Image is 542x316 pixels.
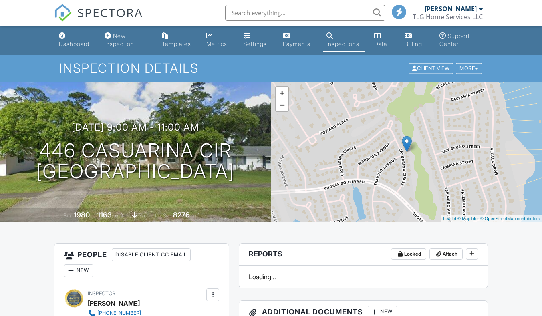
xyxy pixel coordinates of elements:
[276,99,288,111] a: Zoom out
[244,40,267,47] div: Settings
[240,29,273,52] a: Settings
[439,32,470,47] div: Support Center
[408,65,455,71] a: Client View
[413,13,483,21] div: TLG Home Services LLC
[441,215,542,222] div: |
[113,213,124,219] span: sq. ft.
[59,40,89,47] div: Dashboard
[436,29,486,52] a: Support Center
[64,264,93,277] div: New
[88,290,115,296] span: Inspector
[480,216,540,221] a: © OpenStreetMap contributors
[64,213,73,219] span: Built
[443,216,456,221] a: Leaflet
[206,40,227,47] div: Metrics
[162,40,191,47] div: Templates
[36,140,235,183] h1: 446 Casuarina Cir [GEOGRAPHIC_DATA]
[54,4,72,22] img: The Best Home Inspection Software - Spectora
[280,29,317,52] a: Payments
[77,4,143,21] span: SPECTORA
[203,29,234,52] a: Metrics
[112,248,191,261] div: Disable Client CC Email
[173,211,190,219] div: 8276
[74,211,90,219] div: 1980
[155,213,172,219] span: Lot Size
[101,29,152,52] a: New Inspection
[225,5,385,21] input: Search everything...
[59,61,483,75] h1: Inspection Details
[326,40,359,47] div: Inspections
[276,87,288,99] a: Zoom in
[97,211,112,219] div: 1163
[323,29,365,52] a: Inspections
[54,11,143,28] a: SPECTORA
[457,216,479,221] a: © MapTiler
[105,32,134,47] div: New Inspection
[283,40,310,47] div: Payments
[56,29,95,52] a: Dashboard
[425,5,477,13] div: [PERSON_NAME]
[371,29,395,52] a: Data
[401,29,430,52] a: Billing
[409,63,453,74] div: Client View
[139,213,147,219] span: slab
[191,213,201,219] span: sq.ft.
[456,63,482,74] div: More
[405,40,422,47] div: Billing
[54,244,229,282] h3: People
[159,29,197,52] a: Templates
[374,40,387,47] div: Data
[72,122,199,133] h3: [DATE] 9:00 am - 11:00 am
[88,297,140,309] div: [PERSON_NAME]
